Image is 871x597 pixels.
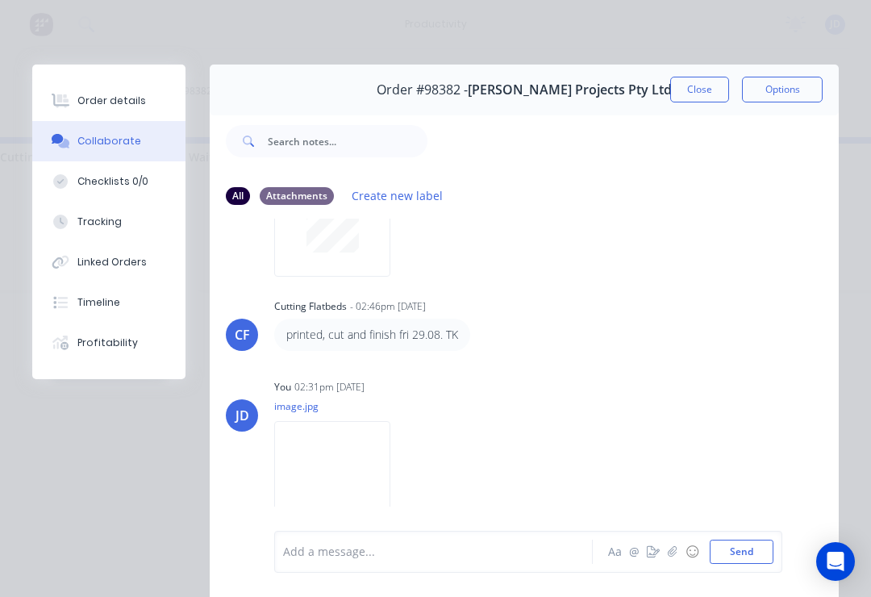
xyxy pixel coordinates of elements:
div: 02:31pm [DATE] [294,380,365,395]
button: Checklists 0/0 [32,161,185,202]
button: Options [742,77,823,102]
div: Order details [77,94,146,108]
div: Open Intercom Messenger [816,542,855,581]
button: Create new label [344,185,452,207]
div: You [274,380,291,395]
div: Timeline [77,295,120,310]
button: Close [670,77,729,102]
div: All [226,187,250,205]
div: Cutting Flatbeds [274,299,347,314]
div: CF [235,325,250,344]
input: Search notes... [268,125,427,157]
button: Tracking [32,202,185,242]
span: [PERSON_NAME] Projects Pty Ltd [468,82,672,98]
div: Tracking [77,215,122,229]
button: Timeline [32,282,185,323]
p: image.jpg [274,399,406,413]
button: Aa [605,542,624,562]
button: Order details [32,81,185,121]
div: Checklists 0/0 [77,174,148,189]
div: Collaborate [77,134,141,148]
p: printed, cut and finish fri 29.08. TK [286,327,458,343]
button: Send [710,540,773,564]
div: JD [235,406,249,425]
button: Profitability [32,323,185,363]
button: @ [624,542,644,562]
div: Profitability [77,336,138,350]
button: Linked Orders [32,242,185,282]
button: Collaborate [32,121,185,161]
div: Linked Orders [77,255,147,269]
div: - 02:46pm [DATE] [350,299,426,314]
div: Attachments [260,187,334,205]
button: ☺ [682,542,702,562]
span: Order #98382 - [377,82,468,98]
